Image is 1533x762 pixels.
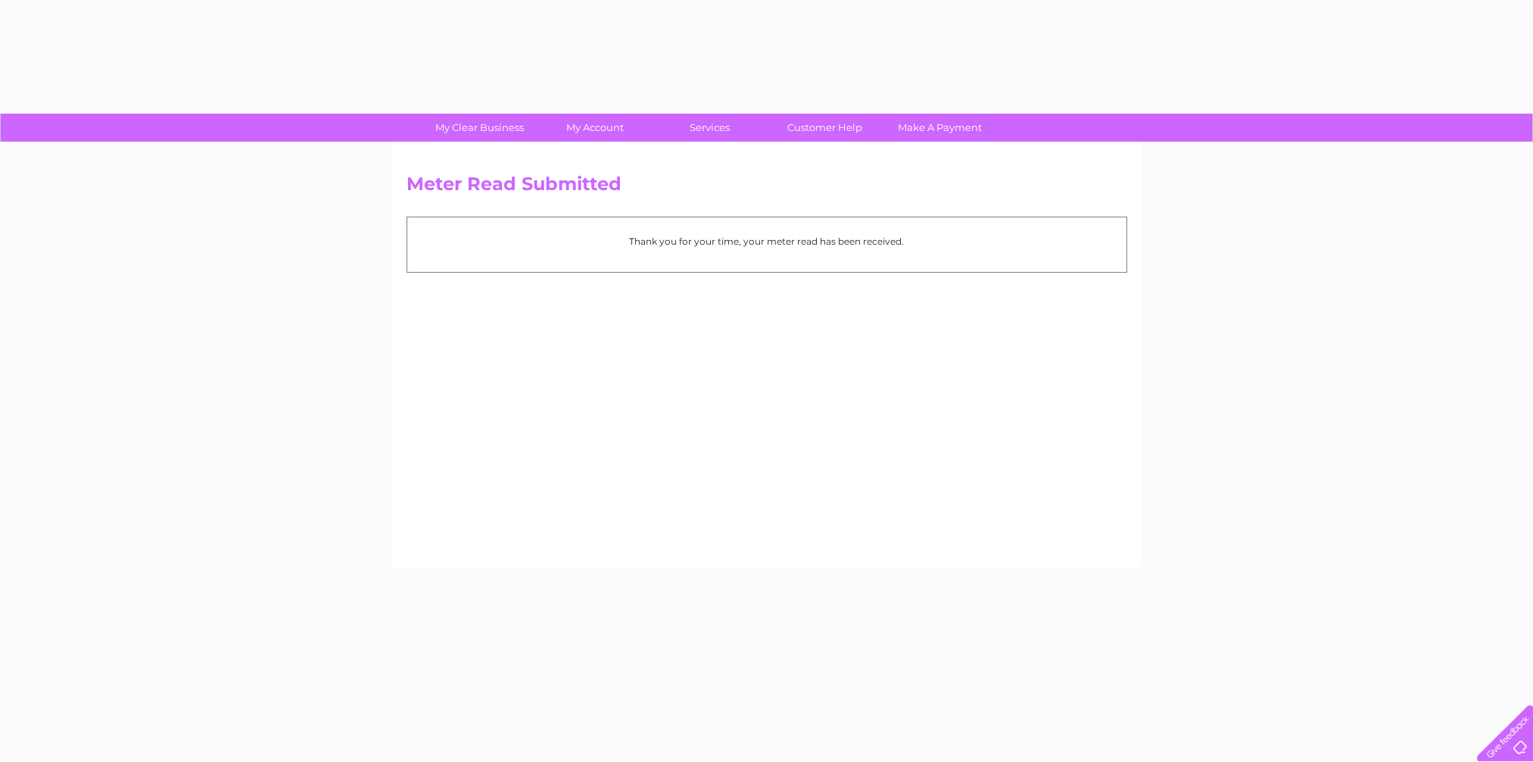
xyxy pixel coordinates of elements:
a: My Account [532,114,657,142]
p: Thank you for your time, your meter read has been received. [415,234,1119,248]
h2: Meter Read Submitted [407,173,1127,202]
a: My Clear Business [417,114,542,142]
a: Make A Payment [877,114,1002,142]
a: Customer Help [762,114,887,142]
a: Services [647,114,772,142]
